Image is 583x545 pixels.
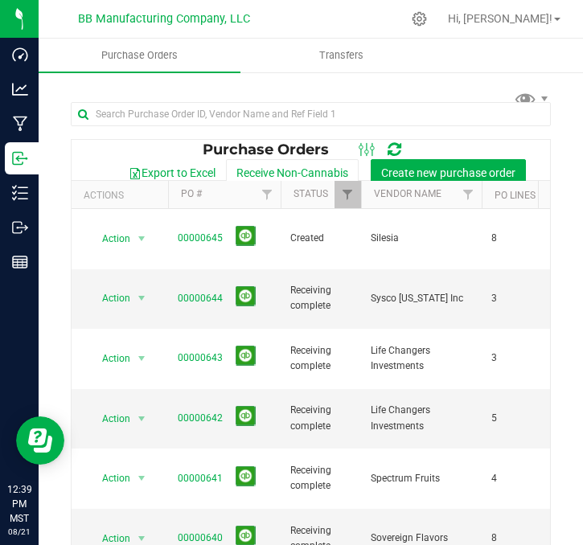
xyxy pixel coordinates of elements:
a: Purchase Orders [39,39,240,72]
span: Life Changers Investments [371,403,472,433]
span: select [132,467,152,490]
span: Life Changers Investments [371,343,472,374]
span: Receiving complete [290,343,351,374]
inline-svg: Dashboard [12,47,28,63]
span: BB Manufacturing Company, LLC [78,12,250,26]
span: select [132,227,152,250]
span: 8 [491,231,536,246]
span: select [132,347,152,370]
input: Search Purchase Order ID, Vendor Name and Ref Field 1 [71,102,551,126]
div: Manage settings [409,11,429,27]
span: 4 [491,471,536,486]
span: Transfers [298,48,385,63]
span: Receiving complete [290,283,351,313]
a: Status [294,188,328,199]
span: Silesia [371,231,472,246]
span: 3 [491,291,536,306]
inline-svg: Reports [12,254,28,270]
span: Spectrum Fruits [371,471,472,486]
a: Filter [335,181,361,208]
button: Create new purchase order [371,159,526,186]
a: 00000642 [178,412,223,424]
inline-svg: Outbound [12,219,28,236]
inline-svg: Inventory [12,185,28,201]
span: Action [88,227,131,250]
span: Create new purchase order [381,166,515,179]
span: select [132,408,152,430]
button: Receive Non-Cannabis [226,159,359,186]
span: Sysco [US_STATE] Inc [371,291,472,306]
p: 12:39 PM MST [7,482,31,526]
a: Vendor Name [374,188,441,199]
a: 00000641 [178,473,223,484]
span: select [132,287,152,309]
a: PO Lines [495,190,536,201]
a: 00000640 [178,532,223,543]
p: 08/21 [7,526,31,538]
span: Receiving complete [290,403,351,433]
inline-svg: Manufacturing [12,116,28,132]
a: 00000645 [178,232,223,244]
a: 00000644 [178,293,223,304]
span: Action [88,467,131,490]
div: Actions [84,190,162,201]
inline-svg: Analytics [12,81,28,97]
span: Action [88,287,131,309]
a: PO # [181,188,202,199]
a: 00000643 [178,352,223,363]
a: Filter [254,181,281,208]
span: Action [88,347,131,370]
span: Hi, [PERSON_NAME]! [448,12,552,25]
button: Export to Excel [118,159,226,186]
span: Purchase Orders [203,141,345,158]
span: Created [290,231,351,246]
a: Transfers [240,39,442,72]
span: 3 [491,350,536,366]
span: Receiving complete [290,463,351,494]
span: Action [88,408,131,430]
inline-svg: Inbound [12,150,28,166]
a: Filter [455,181,482,208]
iframe: Resource center [16,416,64,465]
span: 5 [491,411,536,426]
span: Purchase Orders [80,48,199,63]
